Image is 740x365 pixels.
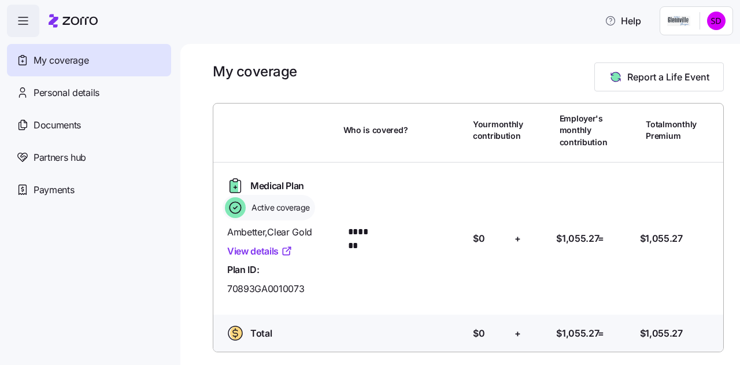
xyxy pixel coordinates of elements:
[7,174,171,206] a: Payments
[227,263,259,277] span: Plan ID:
[556,326,599,341] span: $1,055.27
[646,119,697,142] span: Total monthly Premium
[7,141,171,174] a: Partners hub
[248,202,310,213] span: Active coverage
[213,62,297,80] h1: My coverage
[598,231,604,246] span: =
[7,76,171,109] a: Personal details
[7,44,171,76] a: My coverage
[515,326,521,341] span: +
[34,150,86,165] span: Partners hub
[473,326,484,341] span: $0
[250,179,304,193] span: Medical Plan
[627,70,709,84] span: Report a Life Event
[667,14,690,28] img: Employer logo
[560,113,608,148] span: Employer's monthly contribution
[34,86,99,100] span: Personal details
[605,14,641,28] span: Help
[556,231,599,246] span: $1,055.27
[227,244,293,259] a: View details
[473,231,484,246] span: $0
[34,53,88,68] span: My coverage
[343,124,408,136] span: Who is covered?
[227,225,334,239] span: Ambetter , Clear Gold
[595,9,650,32] button: Help
[473,119,523,142] span: Your monthly contribution
[7,109,171,141] a: Documents
[598,326,604,341] span: =
[707,12,726,30] img: d1e9aa9e8c8fc98fcef87fdfd3b0059f
[515,231,521,246] span: +
[250,326,272,341] span: Total
[640,231,683,246] span: $1,055.27
[640,326,683,341] span: $1,055.27
[594,62,724,91] button: Report a Life Event
[34,183,74,197] span: Payments
[227,282,305,296] span: 70893GA0010073
[34,118,81,132] span: Documents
